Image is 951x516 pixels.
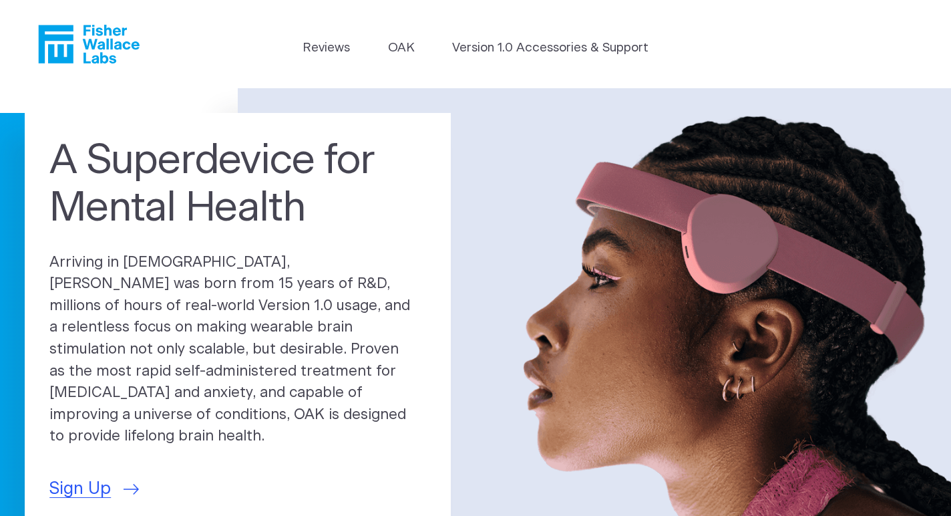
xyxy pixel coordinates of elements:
[49,477,111,502] span: Sign Up
[303,39,350,57] a: Reviews
[38,25,140,63] a: Fisher Wallace
[49,252,426,448] p: Arriving in [DEMOGRAPHIC_DATA], [PERSON_NAME] was born from 15 years of R&D, millions of hours of...
[49,138,426,232] h1: A Superdevice for Mental Health
[452,39,648,57] a: Version 1.0 Accessories & Support
[388,39,415,57] a: OAK
[49,477,139,502] a: Sign Up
